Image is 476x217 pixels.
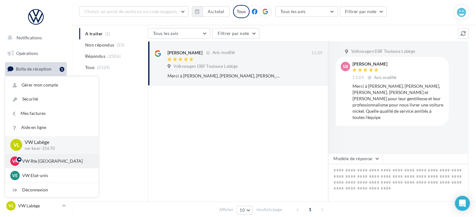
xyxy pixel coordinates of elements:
[340,6,387,17] button: Filtrer par note
[352,83,444,121] div: Merci à [PERSON_NAME], [PERSON_NAME], [PERSON_NAME], [PERSON_NAME] et [PERSON_NAME] pour leur gen...
[328,153,382,164] button: Modèle de réponse
[85,9,177,14] span: Choisir un point de vente ou un code magasin
[311,50,323,56] span: 11:09
[60,67,64,72] div: 1
[13,141,19,149] span: VL
[5,183,98,197] div: Déconnexion
[17,35,42,40] span: Notifications
[22,158,91,164] p: VW Rte [GEOGRAPHIC_DATA]
[233,5,250,18] div: Tous
[280,9,306,14] span: Tous les avis
[25,146,88,151] p: vw-kear-31670
[5,106,98,121] a: Mes factures
[108,54,121,59] span: (2506)
[305,205,315,215] span: 1
[4,31,66,44] button: Notifications
[4,177,68,195] a: Campagnes DataOnDemand
[212,50,235,55] span: Avis modifié
[455,196,470,211] div: Open Intercom Messenger
[12,172,18,179] span: VE
[4,94,68,107] a: Campagnes
[4,125,68,138] a: Médiathèque
[5,200,67,212] a: VL VW Labège
[16,66,51,72] span: Boîte de réception
[22,172,91,179] p: VW Etat-unis
[117,42,124,47] span: (23)
[4,141,68,154] a: Calendrier
[153,31,178,36] span: Tous les avis
[85,53,105,59] span: Répondus
[4,78,68,91] a: Visibilité en ligne
[168,50,202,56] div: [PERSON_NAME]
[240,208,245,213] span: 10
[4,156,68,174] a: PLV et print personnalisable
[85,64,95,71] span: Tous
[192,6,230,17] button: Au total
[12,158,18,164] span: VR
[352,75,364,81] span: 11:09
[275,6,338,17] button: Tous les avis
[351,49,415,54] span: Volkswagen DBF Toulouse Labège
[173,64,238,69] span: Volkswagen DBF Toulouse Labège
[5,78,98,92] a: Gérer mon compte
[4,109,68,122] a: Contacts
[352,62,398,66] div: [PERSON_NAME]
[4,62,68,76] a: Boîte de réception1
[18,203,60,209] p: VW Labège
[237,206,253,215] button: 10
[5,121,98,135] a: Aide en ligne
[4,47,68,60] a: Opérations
[25,139,88,146] p: VW Labège
[85,42,114,48] span: Non répondus
[219,207,233,213] span: Afficher
[343,63,348,70] span: SB
[97,65,110,70] span: (2529)
[374,75,396,80] span: Avis modifié
[202,6,230,17] button: Au total
[16,51,38,56] span: Opérations
[148,28,210,39] button: Tous les avis
[8,203,14,209] span: VL
[168,73,282,79] div: Merci à [PERSON_NAME], [PERSON_NAME], [PERSON_NAME], [PERSON_NAME] et [PERSON_NAME] pour leur gen...
[256,207,282,213] span: résultats/page
[212,28,260,39] button: Filtrer par note
[5,92,98,106] a: Sécurité
[79,6,188,17] button: Choisir un point de vente ou un code magasin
